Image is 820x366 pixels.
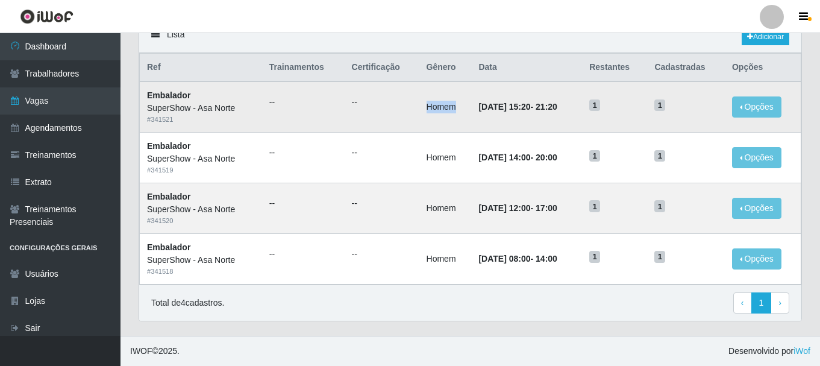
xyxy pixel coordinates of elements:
strong: Embalador [147,242,190,252]
button: Opções [732,147,781,168]
th: Data [471,54,582,82]
strong: Embalador [147,141,190,151]
span: › [778,298,781,308]
a: 1 [751,292,772,314]
strong: Embalador [147,90,190,100]
a: Previous [733,292,752,314]
div: SuperShow - Asa Norte [147,102,255,115]
td: Homem [419,233,472,284]
div: SuperShow - Asa Norte [147,254,255,267]
p: Total de 4 cadastros. [151,297,224,309]
th: Ref [140,54,262,82]
span: 1 [589,251,600,263]
th: Certificação [345,54,419,82]
div: SuperShow - Asa Norte [147,153,255,165]
td: Homem [419,183,472,233]
time: 21:20 [536,102,557,112]
a: iWof [793,346,810,356]
img: CoreUI Logo [20,9,74,24]
td: Homem [419,81,472,132]
strong: Embalador [147,192,190,201]
time: 20:00 [536,153,557,162]
strong: - [478,254,557,263]
strong: - [478,102,557,112]
div: Lista [139,21,801,53]
span: 1 [589,200,600,212]
ul: -- [269,197,337,210]
span: 1 [589,150,600,162]
button: Opções [732,198,781,219]
strong: - [478,153,557,162]
th: Restantes [582,54,647,82]
th: Gênero [419,54,472,82]
a: Next [771,292,789,314]
time: 17:00 [536,203,557,213]
td: Homem [419,133,472,183]
span: 1 [654,150,665,162]
time: [DATE] 08:00 [478,254,530,263]
th: Trainamentos [262,54,345,82]
span: 1 [654,251,665,263]
button: Opções [732,248,781,270]
ul: -- [352,96,412,109]
ul: -- [269,147,337,159]
span: IWOF [130,346,152,356]
time: [DATE] 15:20 [478,102,530,112]
ul: -- [352,197,412,210]
th: Opções [725,54,801,82]
span: © 2025 . [130,345,180,358]
time: [DATE] 12:00 [478,203,530,213]
span: Desenvolvido por [728,345,810,358]
ul: -- [269,96,337,109]
div: # 341518 [147,267,255,277]
div: # 341520 [147,216,255,226]
strong: - [478,203,557,213]
ul: -- [269,248,337,260]
div: SuperShow - Asa Norte [147,203,255,216]
ul: -- [352,147,412,159]
span: ‹ [741,298,744,308]
span: 1 [654,200,665,212]
time: [DATE] 14:00 [478,153,530,162]
ul: -- [352,248,412,260]
th: Cadastradas [647,54,725,82]
nav: pagination [733,292,789,314]
time: 14:00 [536,254,557,263]
a: Adicionar [742,28,789,45]
button: Opções [732,96,781,118]
span: 1 [589,99,600,112]
span: 1 [654,99,665,112]
div: # 341519 [147,165,255,175]
div: # 341521 [147,115,255,125]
